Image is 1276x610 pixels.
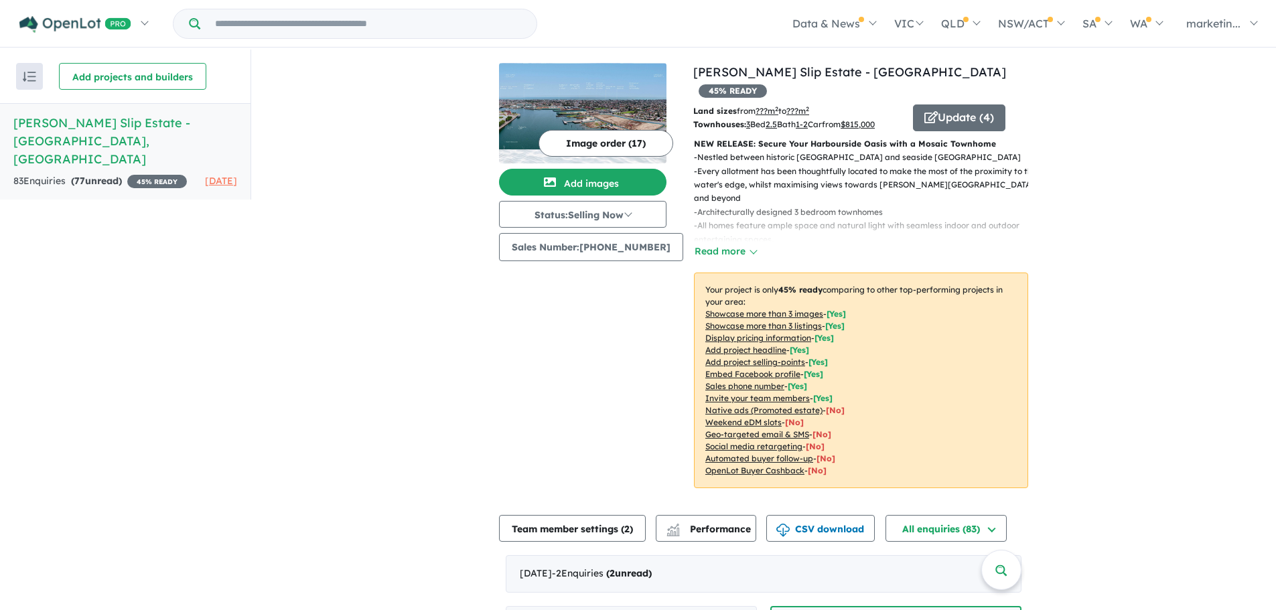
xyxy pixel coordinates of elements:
span: 77 [74,175,85,187]
img: Fletcher's Slip Estate - New Port [499,63,666,163]
u: Native ads (Promoted estate) [705,405,823,415]
p: Your project is only comparing to other top-performing projects in your area: - - - - - - - - - -... [694,273,1028,488]
span: [ Yes ] [804,369,823,379]
p: - All homes feature ample space and natural light with seamless indoor and outdoor entertaining s... [694,219,1039,246]
span: 2 [610,567,615,579]
p: from [693,104,903,118]
button: All enquiries (83) [885,515,1007,542]
span: [No] [826,405,845,415]
div: 83 Enquir ies [13,173,187,189]
u: Showcase more than 3 images [705,309,823,319]
u: 3 [746,119,750,129]
u: Display pricing information [705,333,811,343]
img: sort.svg [23,72,36,82]
button: CSV download [766,515,875,542]
button: Status:Selling Now [499,201,666,228]
button: Performance [656,515,756,542]
u: Weekend eDM slots [705,417,782,427]
span: 2 [624,523,630,535]
span: Performance [668,523,751,535]
span: - 2 Enquir ies [552,567,652,579]
u: Add project selling-points [705,357,805,367]
span: [No] [817,453,835,463]
u: ??? m [756,106,778,116]
p: - Architecturally designed 3 bedroom townhomes [694,206,1039,219]
span: [ Yes ] [827,309,846,319]
u: Sales phone number [705,381,784,391]
img: bar-chart.svg [666,528,680,536]
button: Sales Number:[PHONE_NUMBER] [499,233,683,261]
span: [ Yes ] [808,357,828,367]
input: Try estate name, suburb, builder or developer [203,9,534,38]
u: Social media retargeting [705,441,802,451]
img: Openlot PRO Logo White [19,16,131,33]
span: [No] [812,429,831,439]
sup: 2 [806,105,809,112]
b: Land sizes [693,106,737,116]
img: line-chart.svg [667,524,679,531]
span: [No] [806,441,825,451]
span: 45 % READY [699,84,767,98]
u: 2.5 [766,119,777,129]
span: marketin... [1186,17,1240,30]
button: Add images [499,169,666,196]
p: Bed Bath Car from [693,118,903,131]
span: 45 % READY [127,175,187,188]
span: to [778,106,809,116]
span: [ Yes ] [813,393,833,403]
b: 45 % ready [778,285,823,295]
u: Invite your team members [705,393,810,403]
span: [ Yes ] [814,333,834,343]
u: Showcase more than 3 listings [705,321,822,331]
span: [DATE] [205,175,237,187]
button: Read more [694,244,757,259]
strong: ( unread) [606,567,652,579]
u: OpenLot Buyer Cashback [705,465,804,475]
u: 1-2 [796,119,808,129]
p: - Every allotment has been thoughtfully located to make the most of the proximity to the water's ... [694,165,1039,206]
sup: 2 [775,105,778,112]
u: $ 815,000 [841,119,875,129]
span: [No] [785,417,804,427]
img: download icon [776,524,790,537]
span: [ Yes ] [825,321,845,331]
button: Add projects and builders [59,63,206,90]
button: Update (4) [913,104,1005,131]
strong: ( unread) [71,175,122,187]
u: Add project headline [705,345,786,355]
u: Automated buyer follow-up [705,453,813,463]
button: Team member settings (2) [499,515,646,542]
div: [DATE] [506,555,1021,593]
b: Townhouses: [693,119,746,129]
a: [PERSON_NAME] Slip Estate - [GEOGRAPHIC_DATA] [693,64,1006,80]
u: Geo-targeted email & SMS [705,429,809,439]
span: [ Yes ] [788,381,807,391]
u: Embed Facebook profile [705,369,800,379]
span: [ Yes ] [790,345,809,355]
span: [No] [808,465,827,475]
button: Image order (17) [539,130,673,157]
p: - Nestled between historic [GEOGRAPHIC_DATA] and seaside [GEOGRAPHIC_DATA] [694,151,1039,164]
h5: [PERSON_NAME] Slip Estate - [GEOGRAPHIC_DATA] , [GEOGRAPHIC_DATA] [13,114,237,168]
u: ???m [786,106,809,116]
p: NEW RELEASE: Secure Your Harbourside Oasis with a Mosaic Townhome [694,137,1028,151]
